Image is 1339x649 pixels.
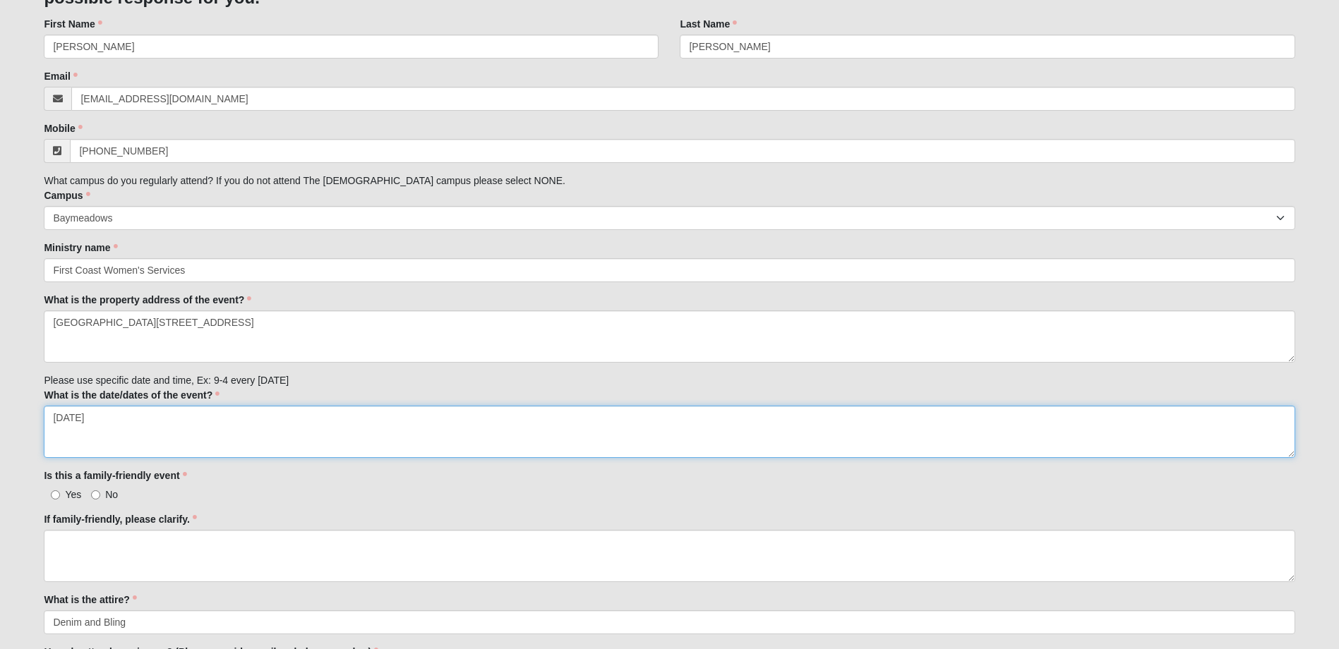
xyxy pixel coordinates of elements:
label: Campus [44,188,90,202]
label: First Name [44,17,102,31]
span: Yes [65,489,81,500]
span: No [105,489,118,500]
label: Last Name [680,17,737,31]
label: Ministry name [44,241,117,255]
input: Yes [51,490,60,499]
label: If family-friendly, please clarify. [44,512,196,526]
label: What is the date/dates of the event? [44,388,220,402]
label: What is the property address of the event? [44,293,251,307]
label: Email [44,69,77,83]
label: Mobile [44,121,82,135]
input: No [91,490,100,499]
label: What is the attire? [44,593,136,607]
label: Is this a family-friendly event [44,468,186,483]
